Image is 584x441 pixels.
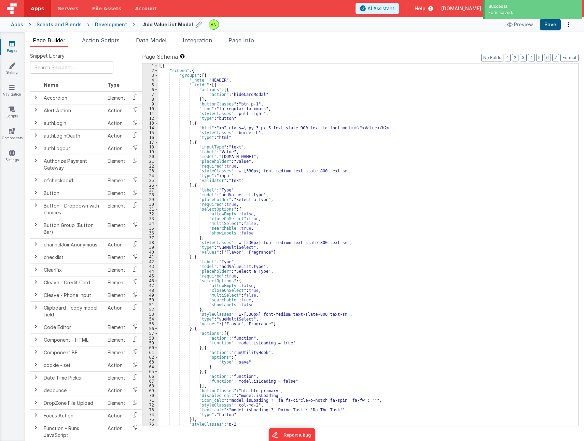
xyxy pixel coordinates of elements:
[105,346,128,359] td: Element
[142,121,158,126] div: 13
[142,154,158,159] div: 20
[41,104,105,117] td: Alert Action
[142,245,158,250] div: 39
[142,212,158,216] div: 32
[41,155,105,174] td: Authorize Payment Gateway
[142,207,158,212] div: 31
[105,91,128,104] td: Element
[105,397,128,409] td: Element
[142,422,158,427] div: 76
[552,54,559,61] button: 7
[356,3,399,14] button: AI Assistant
[142,250,158,255] div: 40
[105,333,128,346] td: Element
[105,219,128,238] td: Element
[520,54,527,61] button: 3
[105,359,128,371] td: Action
[41,301,105,321] td: Clipboard - copy model field
[142,130,158,135] div: 15
[142,159,158,164] div: 21
[142,379,158,384] div: 67
[142,188,158,193] div: 27
[105,289,128,301] td: Element
[105,142,128,155] td: Action
[142,317,158,322] div: 54
[142,322,158,326] div: 55
[142,345,158,350] div: 60
[41,346,105,359] td: Component BF
[41,359,105,371] td: cookie - set
[142,102,158,106] div: 9
[142,298,158,302] div: 50
[92,5,122,12] span: File Assets
[142,68,158,73] div: 2
[142,202,158,207] div: 30
[95,21,127,28] div: Development
[441,5,579,12] button: [DOMAIN_NAME] — [EMAIL_ADDRESS][DOMAIN_NAME]
[105,155,128,174] td: Element
[41,289,105,301] td: Cleave - Phone Input
[142,417,158,422] div: 75
[142,403,158,408] div: 72
[142,312,158,317] div: 53
[41,321,105,333] td: Code Editor
[30,61,113,74] input: Search Snippets ...
[142,326,158,331] div: 56
[142,63,158,68] div: 1
[105,238,128,251] td: Action
[142,169,158,173] div: 23
[142,369,158,374] div: 65
[105,251,128,264] td: Element
[142,355,158,360] div: 62
[142,226,158,231] div: 35
[564,20,573,29] button: Options
[142,173,158,178] div: 24
[488,3,579,10] div: Success!
[142,145,158,150] div: 18
[105,409,128,422] td: Action
[528,54,535,61] button: 4
[142,193,158,197] div: 28
[41,142,105,155] td: authLogout
[142,302,158,307] div: 51
[142,283,158,288] div: 47
[41,238,105,251] td: channelJoinAnonymous
[44,82,58,88] span: Name
[105,187,128,199] td: Element
[142,178,158,183] div: 25
[142,412,158,417] div: 74
[142,53,178,61] span: Page Schema
[11,21,23,28] div: Apps
[143,22,193,27] h4: Add ValueList Modal
[142,331,158,336] div: 57
[142,73,158,78] div: 3
[142,197,158,202] div: 29
[544,54,551,61] button: 6
[142,269,158,274] div: 44
[41,409,105,422] td: Focus Action
[31,5,44,12] span: Apps
[37,21,82,28] div: Scents and Blends
[142,116,158,121] div: 12
[228,37,254,44] span: Page Info
[142,140,158,145] div: 17
[41,174,105,187] td: bfcheckbox1
[142,274,158,279] div: 45
[488,10,579,16] div: Form saved.
[142,216,158,221] div: 33
[142,231,158,236] div: 36
[142,92,158,97] div: 7
[142,97,158,102] div: 8
[41,371,105,384] td: Date Time Picker
[41,91,105,104] td: Accordion
[142,350,158,355] div: 61
[142,384,158,388] div: 68
[105,129,128,142] td: Action
[142,264,158,269] div: 43
[142,279,158,283] div: 46
[505,54,511,61] button: 1
[142,126,158,130] div: 14
[30,53,65,59] span: Snippet Library
[142,393,158,398] div: 70
[142,135,158,140] div: 16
